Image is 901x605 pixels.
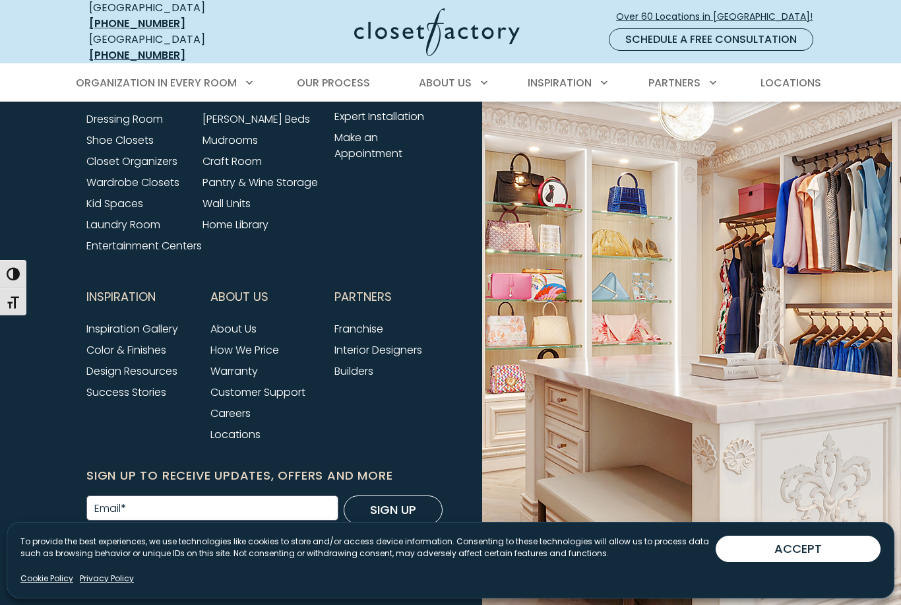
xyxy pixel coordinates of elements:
a: Success Stories [86,385,166,400]
nav: Primary Menu [67,65,834,102]
a: Interior Designers [334,342,422,358]
a: Cookie Policy [20,573,73,585]
a: Wall Units [202,196,251,211]
div: [GEOGRAPHIC_DATA] [89,32,251,63]
a: [PERSON_NAME] Beds [202,111,310,127]
span: Organization in Every Room [76,75,237,90]
a: Locations [210,427,261,442]
a: Schedule a Free Consultation [609,28,813,51]
button: Footer Subnav Button - Inspiration [86,280,195,313]
a: About Us [210,321,257,336]
a: Laundry Room [86,217,160,232]
span: About Us [419,75,472,90]
span: Inspiration [86,280,156,313]
h6: Sign Up to Receive Updates, Offers and More [86,466,443,485]
a: Pantry & Wine Storage [202,175,318,190]
a: Wardrobe Closets [86,175,179,190]
a: Craft Room [202,154,262,169]
img: Closet Factory Logo [354,8,520,56]
a: Kid Spaces [86,196,143,211]
a: Color & Finishes [86,342,166,358]
a: Dressing Room [86,111,163,127]
span: Our Process [297,75,370,90]
p: To provide the best experiences, we use technologies like cookies to store and/or access device i... [20,536,716,559]
a: Entertainment Centers [86,238,202,253]
a: Careers [210,406,251,421]
a: Make an Appointment [334,130,402,161]
span: Partners [334,280,392,313]
a: Design Resources [86,364,177,379]
a: Shoe Closets [86,133,154,148]
span: Over 60 Locations in [GEOGRAPHIC_DATA]! [616,10,823,24]
label: Email [94,503,126,514]
a: Closet Organizers [86,154,177,169]
a: Home Library [202,217,268,232]
button: Footer Subnav Button - Partners [334,280,443,313]
button: ACCEPT [716,536,881,562]
a: Inspiration Gallery [86,321,178,336]
a: Privacy Policy [80,573,134,585]
a: Expert Installation [334,109,424,124]
a: [PHONE_NUMBER] [89,48,185,63]
button: Sign Up [344,495,443,525]
a: Over 60 Locations in [GEOGRAPHIC_DATA]! [615,5,824,28]
a: Builders [334,364,373,379]
span: Locations [761,75,821,90]
a: Franchise [334,321,383,336]
a: Customer Support [210,385,305,400]
a: [PHONE_NUMBER] [89,16,185,31]
button: Footer Subnav Button - About Us [210,280,319,313]
span: About Us [210,280,268,313]
a: How We Price [210,342,279,358]
span: Partners [648,75,700,90]
span: Inspiration [528,75,592,90]
a: Mudrooms [202,133,258,148]
a: Warranty [210,364,258,379]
